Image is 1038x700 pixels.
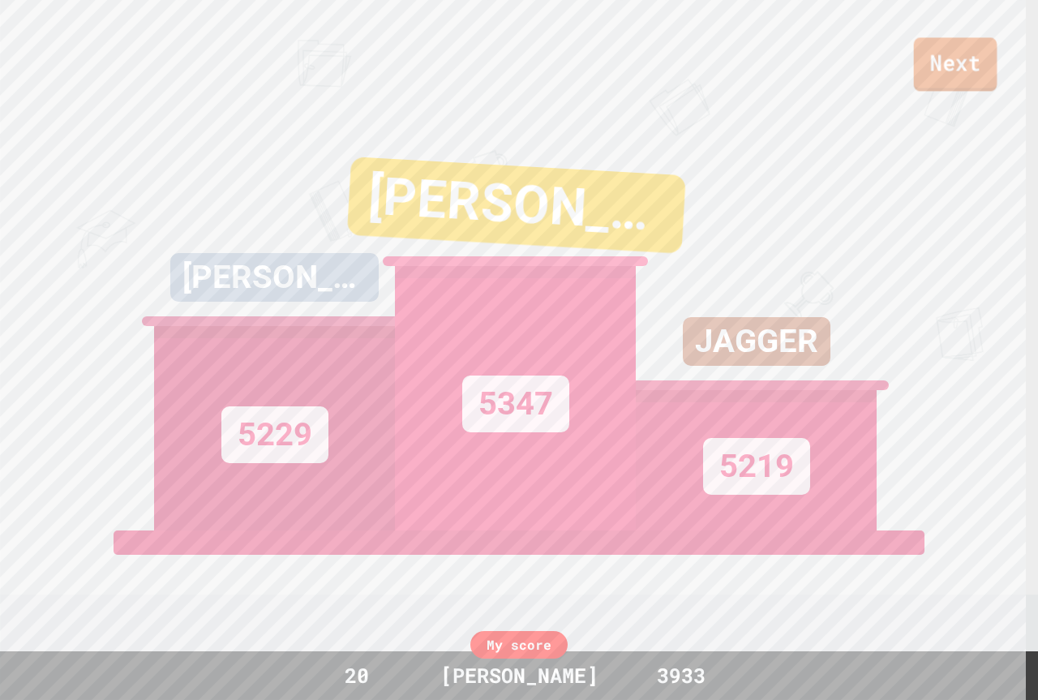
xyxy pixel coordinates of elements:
[683,317,830,366] div: JAGGER
[424,660,615,691] div: [PERSON_NAME]
[470,631,568,659] div: My score
[170,253,379,302] div: [PERSON_NAME]
[296,660,418,691] div: 20
[221,406,328,463] div: 5229
[462,376,569,432] div: 5347
[347,157,686,254] div: [PERSON_NAME]
[620,660,742,691] div: 3933
[914,37,997,91] a: Next
[703,438,810,495] div: 5219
